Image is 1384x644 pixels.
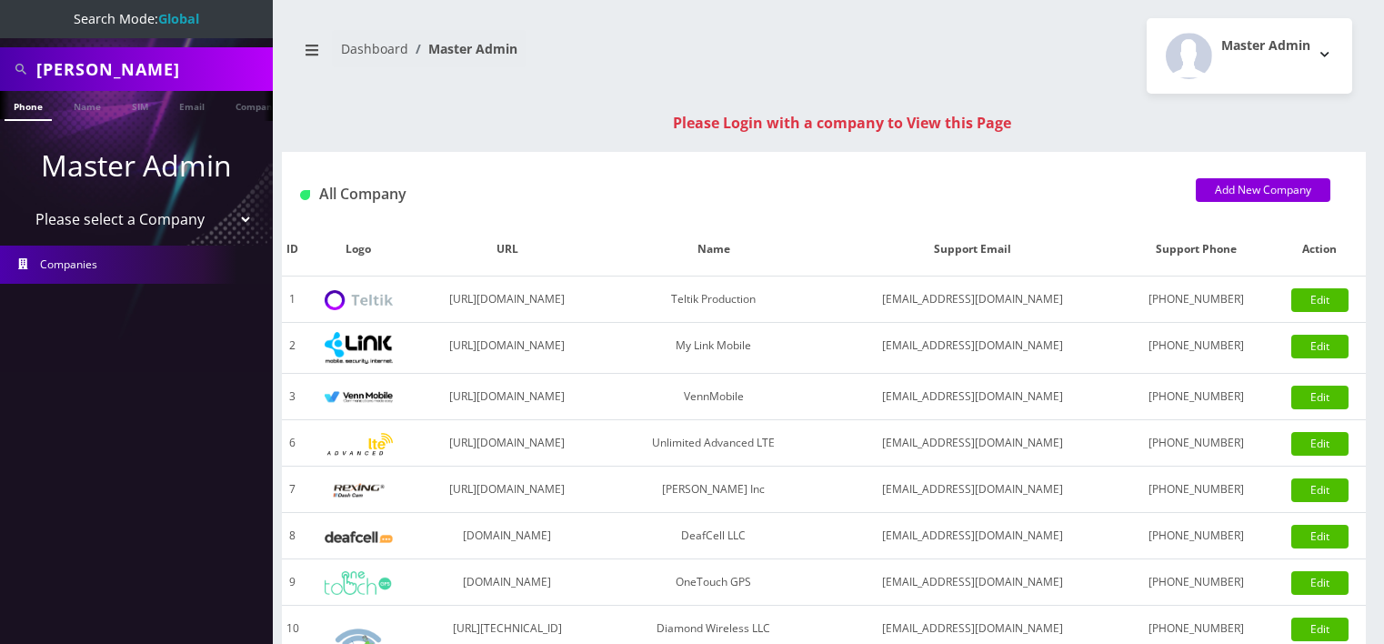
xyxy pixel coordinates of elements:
span: Companies [40,257,97,272]
button: Master Admin [1147,18,1352,94]
td: [EMAIL_ADDRESS][DOMAIN_NAME] [827,467,1119,513]
td: Unlimited Advanced LTE [600,420,827,467]
td: My Link Mobile [600,323,827,374]
td: [EMAIL_ADDRESS][DOMAIN_NAME] [827,559,1119,606]
td: [EMAIL_ADDRESS][DOMAIN_NAME] [827,374,1119,420]
td: [EMAIL_ADDRESS][DOMAIN_NAME] [827,323,1119,374]
th: Name [600,223,827,277]
td: [PHONE_NUMBER] [1119,374,1274,420]
td: Teltik Production [600,277,827,323]
img: OneTouch GPS [325,571,393,595]
img: All Company [300,190,310,200]
td: [PHONE_NUMBER] [1119,467,1274,513]
th: ID [282,223,304,277]
td: [PHONE_NUMBER] [1119,277,1274,323]
th: Support Phone [1119,223,1274,277]
h1: All Company [300,186,1168,203]
td: DeafCell LLC [600,513,827,559]
a: Name [65,91,110,119]
td: [URL][DOMAIN_NAME] [414,277,600,323]
td: [EMAIL_ADDRESS][DOMAIN_NAME] [827,277,1119,323]
td: [URL][DOMAIN_NAME] [414,420,600,467]
a: Email [170,91,214,119]
td: [PHONE_NUMBER] [1119,420,1274,467]
a: Edit [1291,571,1349,595]
a: Company [226,91,287,119]
input: Search All Companies [36,52,268,86]
td: 1 [282,277,304,323]
td: [URL][DOMAIN_NAME] [414,467,600,513]
img: Teltik Production [325,290,393,311]
h2: Master Admin [1221,38,1310,54]
td: OneTouch GPS [600,559,827,606]
a: Edit [1291,478,1349,502]
a: Edit [1291,335,1349,358]
li: Master Admin [408,39,517,58]
img: Rexing Inc [325,482,393,499]
th: Support Email [827,223,1119,277]
td: [DOMAIN_NAME] [414,559,600,606]
a: Edit [1291,432,1349,456]
a: Phone [5,91,52,121]
td: VennMobile [600,374,827,420]
td: [PHONE_NUMBER] [1119,513,1274,559]
a: Edit [1291,618,1349,641]
th: Logo [304,223,414,277]
a: Dashboard [341,40,408,57]
img: VennMobile [325,391,393,404]
td: [URL][DOMAIN_NAME] [414,323,600,374]
th: Action [1273,223,1366,277]
td: [DOMAIN_NAME] [414,513,600,559]
td: [PHONE_NUMBER] [1119,323,1274,374]
a: Edit [1291,525,1349,548]
td: 3 [282,374,304,420]
img: My Link Mobile [325,332,393,364]
img: Unlimited Advanced LTE [325,433,393,456]
td: 8 [282,513,304,559]
td: [PHONE_NUMBER] [1119,559,1274,606]
td: [PERSON_NAME] Inc [600,467,827,513]
a: Edit [1291,386,1349,409]
td: [URL][DOMAIN_NAME] [414,374,600,420]
td: 7 [282,467,304,513]
a: Edit [1291,288,1349,312]
td: [EMAIL_ADDRESS][DOMAIN_NAME] [827,513,1119,559]
td: 6 [282,420,304,467]
a: Add New Company [1196,178,1330,202]
td: [EMAIL_ADDRESS][DOMAIN_NAME] [827,420,1119,467]
a: SIM [123,91,157,119]
strong: Global [158,10,199,27]
td: 2 [282,323,304,374]
span: Search Mode: [74,10,199,27]
nav: breadcrumb [296,30,810,82]
img: DeafCell LLC [325,531,393,543]
th: URL [414,223,600,277]
td: 9 [282,559,304,606]
div: Please Login with a company to View this Page [300,112,1384,134]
